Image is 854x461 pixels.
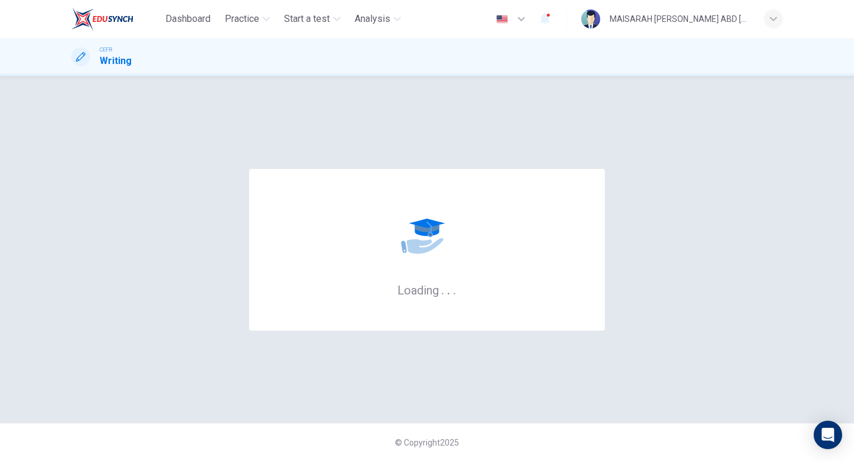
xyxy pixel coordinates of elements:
[395,438,459,447] span: © Copyright 2025
[610,12,750,26] div: MAISARAH [PERSON_NAME] ABD [PERSON_NAME]
[453,279,457,299] h6: .
[495,15,509,24] img: en
[814,421,842,449] div: Open Intercom Messenger
[71,7,133,31] img: EduSynch logo
[350,8,406,30] button: Analysis
[225,12,259,26] span: Practice
[581,9,600,28] img: Profile picture
[279,8,345,30] button: Start a test
[161,8,215,30] button: Dashboard
[397,282,457,297] h6: Loading
[100,46,112,54] span: CEFR
[71,7,161,31] a: EduSynch logo
[100,54,132,68] h1: Writing
[165,12,211,26] span: Dashboard
[441,279,445,299] h6: .
[447,279,451,299] h6: .
[284,12,330,26] span: Start a test
[220,8,275,30] button: Practice
[355,12,390,26] span: Analysis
